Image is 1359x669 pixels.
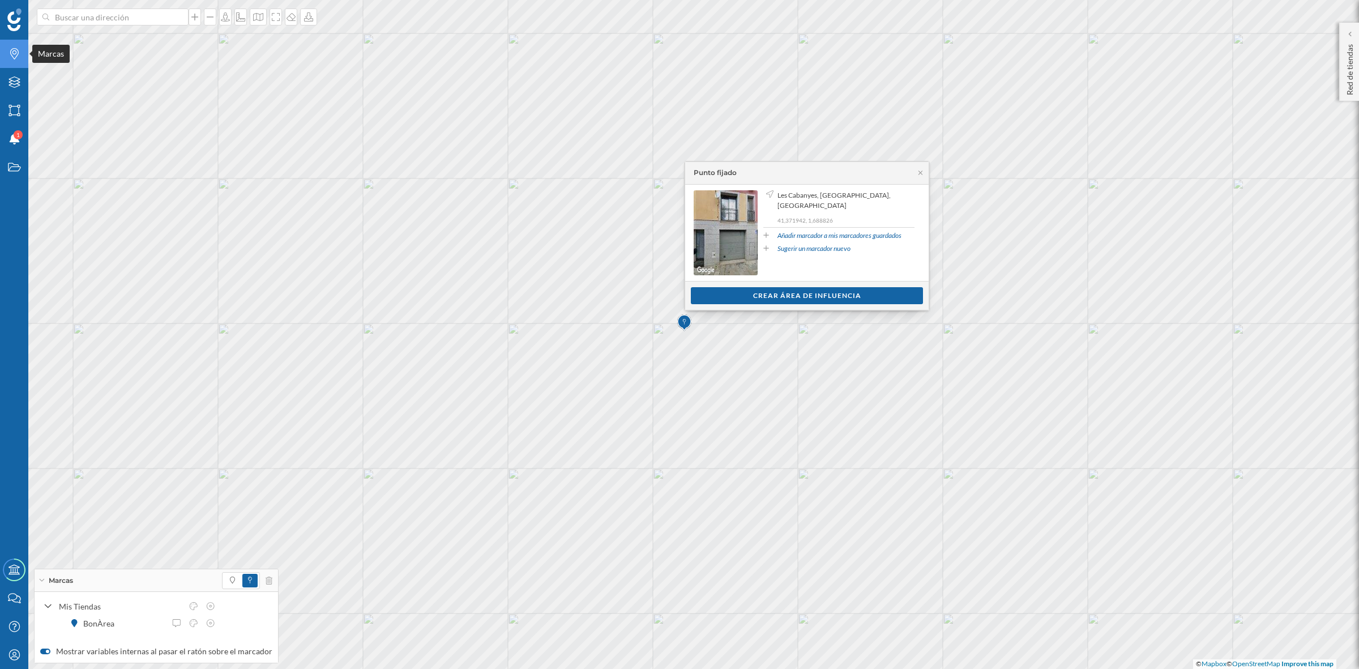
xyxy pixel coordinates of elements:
img: Marker [677,312,691,334]
span: Soporte [23,8,63,18]
span: 1 [16,129,20,140]
div: © © [1193,659,1336,669]
div: BonÀrea [83,617,120,629]
span: Marcas [49,576,73,586]
p: Red de tiendas [1344,40,1356,95]
img: Geoblink Logo [7,8,22,31]
div: Punto fijado [694,168,737,178]
div: Mis Tiendas [59,600,182,612]
label: Mostrar variables internas al pasar el ratón sobre el marcador [40,646,272,657]
a: Mapbox [1202,659,1226,668]
a: Sugerir un marcador nuevo [777,244,851,254]
a: Añadir marcador a mis marcadores guardados [777,231,901,241]
p: 41,371942, 1,688826 [777,216,914,224]
img: streetview [694,190,758,275]
div: Marcas [32,45,70,63]
span: Les Cabanyes, [GEOGRAPHIC_DATA], [GEOGRAPHIC_DATA] [777,190,912,211]
a: OpenStreetMap [1232,659,1280,668]
a: Improve this map [1281,659,1334,668]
